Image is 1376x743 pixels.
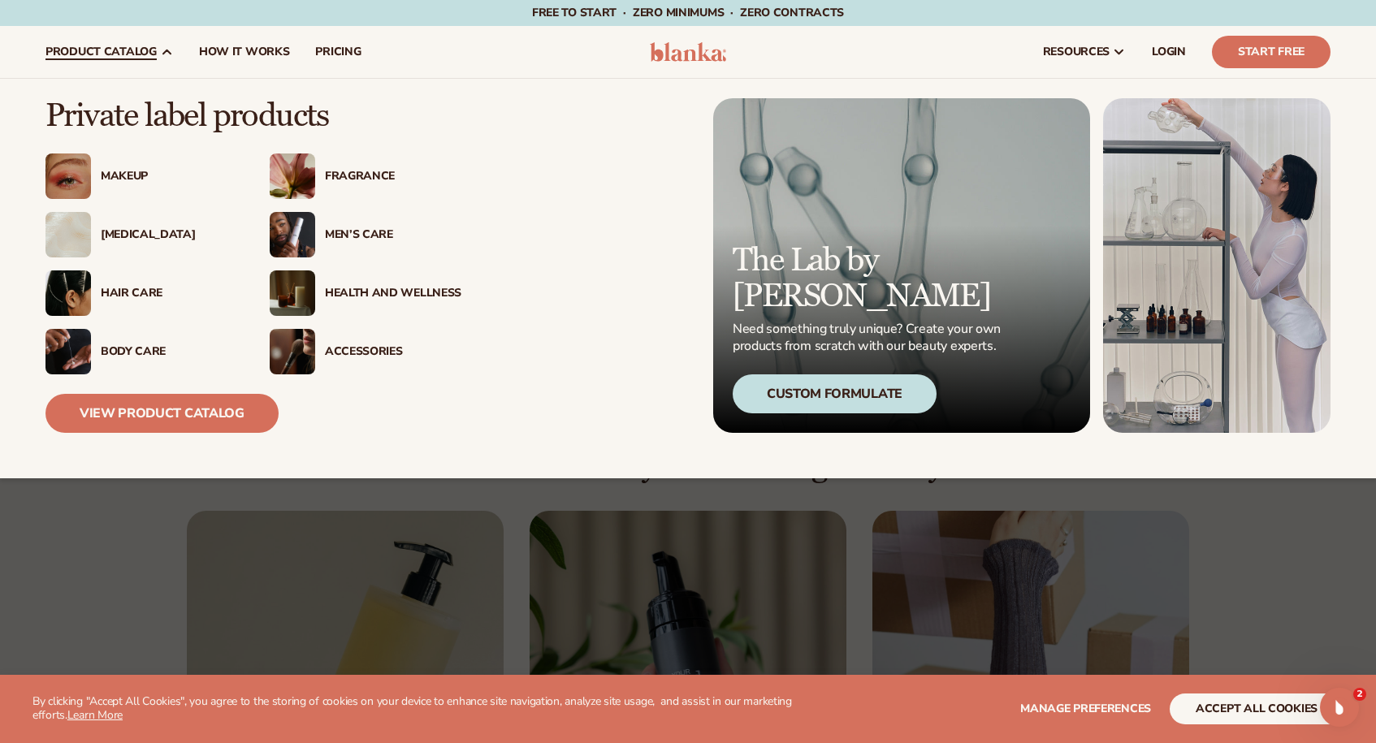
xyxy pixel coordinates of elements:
div: Custom Formulate [733,374,937,413]
a: product catalog [32,26,186,78]
a: Candles and incense on table. Health And Wellness [270,270,461,316]
p: The Lab by [PERSON_NAME] [733,243,1006,314]
a: Female hair pulled back with clips. Hair Care [45,270,237,316]
a: Male holding moisturizer bottle. Men’s Care [270,212,461,257]
span: resources [1043,45,1110,58]
img: Female hair pulled back with clips. [45,270,91,316]
img: logo [650,42,727,62]
div: Accessories [325,345,461,359]
img: Female with glitter eye makeup. [45,153,91,199]
a: Female with glitter eye makeup. Makeup [45,153,237,199]
img: Pink blooming flower. [270,153,315,199]
div: [MEDICAL_DATA] [101,228,237,242]
iframe: Intercom live chat [1320,688,1359,727]
a: Cream moisturizer swatch. [MEDICAL_DATA] [45,212,237,257]
span: Free to start · ZERO minimums · ZERO contracts [532,5,844,20]
a: Female with makeup brush. Accessories [270,329,461,374]
div: Body Care [101,345,237,359]
img: Female in lab with equipment. [1103,98,1331,433]
div: Fragrance [325,170,461,184]
span: How It Works [199,45,290,58]
p: Need something truly unique? Create your own products from scratch with our beauty experts. [733,321,1006,355]
p: Private label products [45,98,461,134]
span: LOGIN [1152,45,1186,58]
div: Men’s Care [325,228,461,242]
a: resources [1030,26,1139,78]
img: Male holding moisturizer bottle. [270,212,315,257]
img: Cream moisturizer swatch. [45,212,91,257]
img: Female with makeup brush. [270,329,315,374]
span: product catalog [45,45,157,58]
a: Microscopic product formula. The Lab by [PERSON_NAME] Need something truly unique? Create your ow... [713,98,1090,433]
a: Male hand applying moisturizer. Body Care [45,329,237,374]
a: Start Free [1212,36,1331,68]
a: Pink blooming flower. Fragrance [270,153,461,199]
a: pricing [302,26,374,78]
img: Candles and incense on table. [270,270,315,316]
a: View Product Catalog [45,394,279,433]
span: 2 [1353,688,1366,701]
div: Makeup [101,170,237,184]
a: LOGIN [1139,26,1199,78]
a: How It Works [186,26,303,78]
span: Manage preferences [1020,701,1151,716]
div: Hair Care [101,287,237,300]
a: Learn More [67,707,123,723]
button: Manage preferences [1020,693,1151,724]
span: pricing [315,45,361,58]
div: Health And Wellness [325,287,461,300]
button: accept all cookies [1170,693,1344,724]
p: By clicking "Accept All Cookies", you agree to the storing of cookies on your device to enhance s... [32,695,807,723]
img: Male hand applying moisturizer. [45,329,91,374]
